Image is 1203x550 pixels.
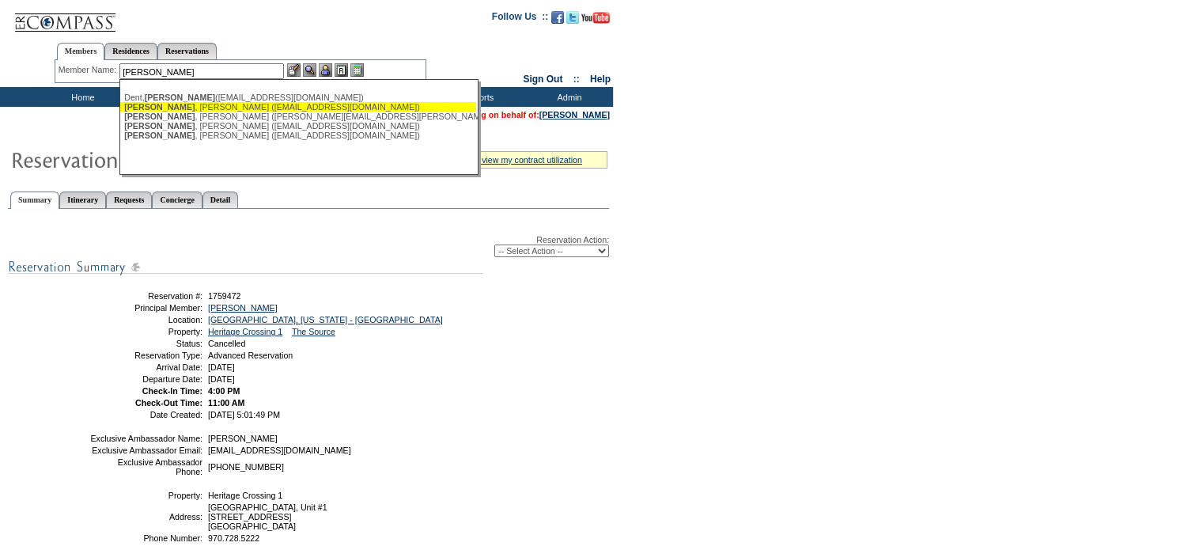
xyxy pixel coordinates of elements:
[429,110,610,119] span: You are acting on behalf of:
[124,102,195,112] span: [PERSON_NAME]
[57,43,105,60] a: Members
[208,351,293,360] span: Advanced Reservation
[292,327,335,336] a: The Source
[208,315,443,324] a: [GEOGRAPHIC_DATA], [US_STATE] - [GEOGRAPHIC_DATA]
[142,386,202,396] strong: Check-In Time:
[124,112,195,121] span: [PERSON_NAME]
[475,155,582,165] a: » view my contract utilization
[10,143,327,175] img: Reservaton Summary
[124,102,472,112] div: , [PERSON_NAME] ([EMAIL_ADDRESS][DOMAIN_NAME])
[303,63,316,77] img: View
[350,63,364,77] img: b_calculator.gif
[522,87,613,107] td: Admin
[89,362,202,372] td: Arrival Date:
[208,339,245,348] span: Cancelled
[89,315,202,324] td: Location:
[566,16,579,25] a: Follow us on Twitter
[89,503,202,531] td: Address:
[89,291,202,301] td: Reservation #:
[208,462,284,472] span: [PHONE_NUMBER]
[89,491,202,500] td: Property:
[539,110,610,119] a: [PERSON_NAME]
[208,303,278,313] a: [PERSON_NAME]
[124,121,472,131] div: , [PERSON_NAME] ([EMAIL_ADDRESS][DOMAIN_NAME])
[135,398,202,408] strong: Check-Out Time:
[124,121,195,131] span: [PERSON_NAME]
[208,491,282,500] span: Heritage Crossing 1
[124,131,195,140] span: [PERSON_NAME]
[89,327,202,336] td: Property:
[89,303,202,313] td: Principal Member:
[145,93,215,102] span: [PERSON_NAME]
[89,410,202,419] td: Date Created:
[523,74,562,85] a: Sign Out
[335,63,348,77] img: Reservations
[208,291,241,301] span: 1759472
[208,398,244,408] span: 11:00 AM
[106,192,152,208] a: Requests
[551,11,564,24] img: Become our fan on Facebook
[202,192,239,208] a: Detail
[208,503,327,531] span: [GEOGRAPHIC_DATA], Unit #1 [STREET_ADDRESS] [GEOGRAPHIC_DATA]
[287,63,301,77] img: b_edit.gif
[208,386,240,396] span: 4:00 PM
[590,74,611,85] a: Help
[10,192,59,209] a: Summary
[59,192,106,208] a: Itinerary
[8,235,609,257] div: Reservation Action:
[573,74,580,85] span: ::
[208,533,259,543] span: 970.728.5222
[551,16,564,25] a: Become our fan on Facebook
[581,12,610,24] img: Subscribe to our YouTube Channel
[566,11,579,24] img: Follow us on Twitter
[89,457,202,476] td: Exclusive Ambassador Phone:
[208,446,351,455] span: [EMAIL_ADDRESS][DOMAIN_NAME]
[208,327,282,336] a: Heritage Crossing 1
[104,43,157,59] a: Residences
[208,374,235,384] span: [DATE]
[124,131,472,140] div: , [PERSON_NAME] ([EMAIL_ADDRESS][DOMAIN_NAME])
[89,339,202,348] td: Status:
[581,16,610,25] a: Subscribe to our YouTube Channel
[157,43,217,59] a: Reservations
[492,9,548,28] td: Follow Us ::
[208,410,280,419] span: [DATE] 5:01:49 PM
[152,192,202,208] a: Concierge
[89,351,202,360] td: Reservation Type:
[89,533,202,543] td: Phone Number:
[59,63,119,77] div: Member Name:
[124,93,472,102] div: Dent, ([EMAIL_ADDRESS][DOMAIN_NAME])
[208,362,235,372] span: [DATE]
[89,434,202,443] td: Exclusive Ambassador Name:
[319,63,332,77] img: Impersonate
[124,112,472,121] div: , [PERSON_NAME] ([PERSON_NAME][EMAIL_ADDRESS][PERSON_NAME][DOMAIN_NAME])
[89,374,202,384] td: Departure Date:
[89,446,202,455] td: Exclusive Ambassador Email:
[208,434,278,443] span: [PERSON_NAME]
[8,257,482,277] img: subTtlResSummary.gif
[36,87,127,107] td: Home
